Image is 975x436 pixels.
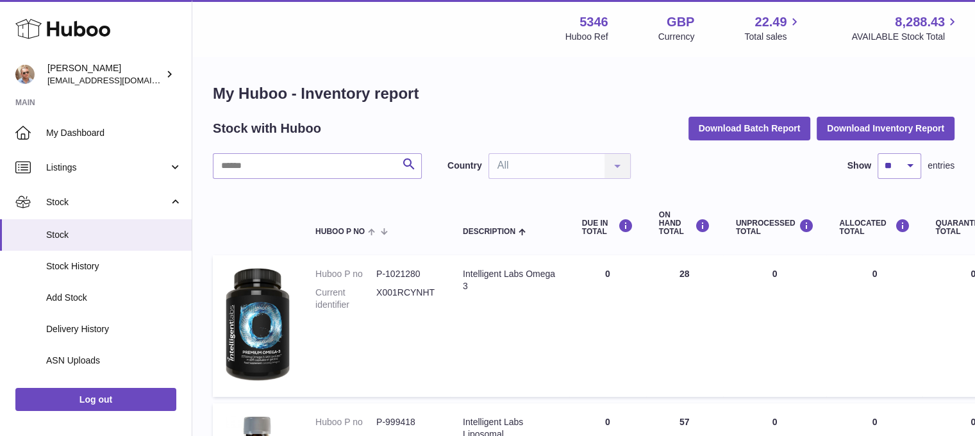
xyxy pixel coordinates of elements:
[46,162,169,174] span: Listings
[928,160,954,172] span: entries
[582,219,633,236] div: DUE IN TOTAL
[46,260,182,272] span: Stock History
[226,268,290,381] img: product image
[646,255,723,397] td: 28
[376,287,437,311] dd: X001RCYNHT
[46,127,182,139] span: My Dashboard
[847,160,871,172] label: Show
[47,62,163,87] div: [PERSON_NAME]
[569,255,646,397] td: 0
[47,75,188,85] span: [EMAIL_ADDRESS][DOMAIN_NAME]
[46,229,182,241] span: Stock
[688,117,811,140] button: Download Batch Report
[667,13,694,31] strong: GBP
[851,13,960,43] a: 8,288.43 AVAILABLE Stock Total
[817,117,954,140] button: Download Inventory Report
[579,13,608,31] strong: 5346
[723,255,827,397] td: 0
[46,323,182,335] span: Delivery History
[659,211,710,237] div: ON HAND Total
[315,268,376,280] dt: Huboo P no
[376,416,437,428] dd: P-999418
[315,287,376,311] dt: Current identifier
[376,268,437,280] dd: P-1021280
[315,416,376,428] dt: Huboo P no
[754,13,787,31] span: 22.49
[447,160,482,172] label: Country
[851,31,960,43] span: AVAILABLE Stock Total
[46,196,169,208] span: Stock
[895,13,945,31] span: 8,288.43
[46,355,182,367] span: ASN Uploads
[744,31,801,43] span: Total sales
[839,219,910,236] div: ALLOCATED Total
[744,13,801,43] a: 22.49 Total sales
[15,65,35,84] img: support@radoneltd.co.uk
[463,228,515,236] span: Description
[315,228,365,236] span: Huboo P no
[46,292,182,304] span: Add Stock
[658,31,695,43] div: Currency
[826,255,922,397] td: 0
[213,83,954,104] h1: My Huboo - Inventory report
[15,388,176,411] a: Log out
[463,268,556,292] div: Intelligent Labs Omega 3
[213,120,321,137] h2: Stock with Huboo
[565,31,608,43] div: Huboo Ref
[736,219,814,236] div: UNPROCESSED Total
